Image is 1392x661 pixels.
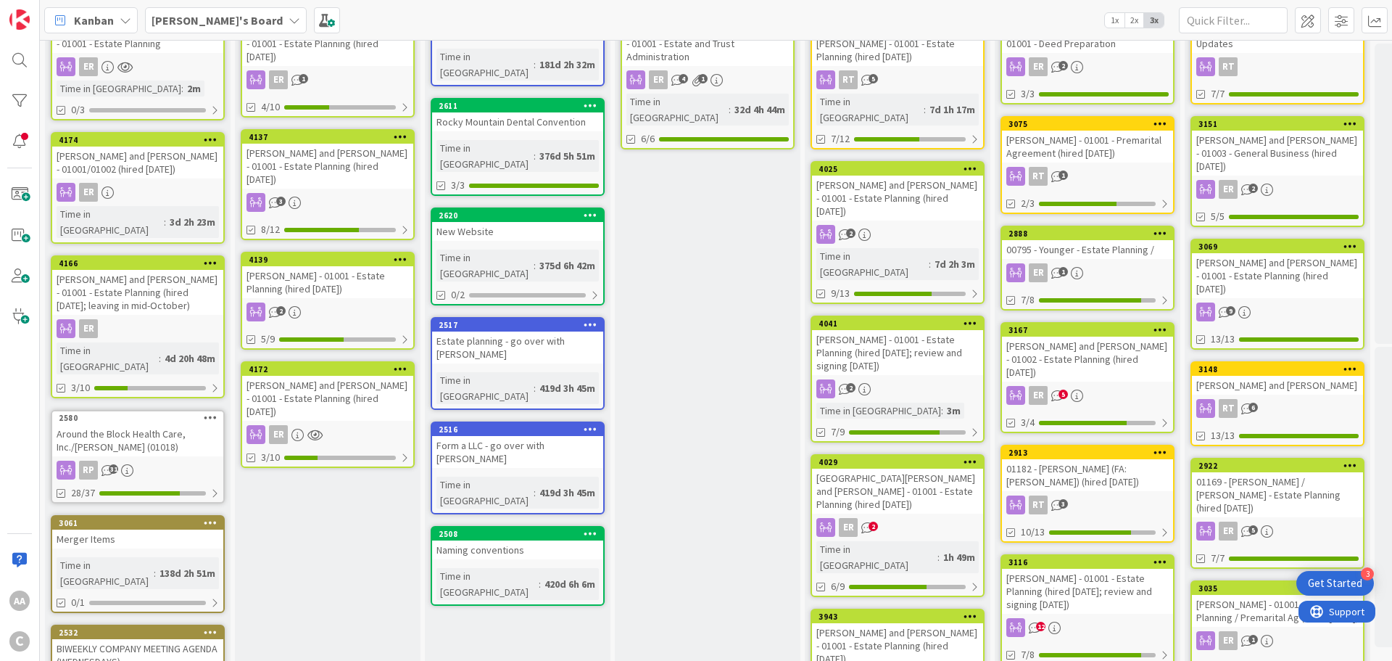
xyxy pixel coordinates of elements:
div: ER [1192,180,1363,199]
div: 3075[PERSON_NAME] - 01001 - Premarital Agreement (hired [DATE]) [1002,118,1173,163]
div: 181d 2h 32m [536,57,599,73]
div: 2532 [52,626,223,639]
div: Time in [GEOGRAPHIC_DATA] [57,81,181,97]
div: 2620New Website [432,209,603,241]
div: 01169 - [PERSON_NAME] / [PERSON_NAME] - Estate Planning (hired [DATE]) [1192,472,1363,517]
span: 1 [1058,171,1068,180]
div: [PERSON_NAME] and [PERSON_NAME] - 01001 - Estate and Trust Administration [622,21,793,66]
div: 4174 [59,135,223,145]
div: 2580 [52,411,223,424]
span: 3/3 [451,178,465,193]
div: 4d 20h 48m [161,350,219,366]
div: 3167 [1008,325,1173,335]
div: 2508Naming conventions [432,527,603,559]
div: 3151[PERSON_NAME] and [PERSON_NAME] - 01003 - General Business (hired [DATE]) [1192,118,1363,176]
div: RT [812,70,983,89]
a: 2580Around the Block Health Care, Inc./[PERSON_NAME] (01018)RP28/37 [51,410,225,504]
span: Support [30,2,66,20]
div: 3943 [812,610,983,623]
div: ER [1219,631,1238,650]
div: [PERSON_NAME] and [PERSON_NAME] - 01002 - Estate Planning (hired [DATE]) [1002,337,1173,382]
div: RP [52,461,223,480]
div: Rocky Mountain Dental Convention [432,112,603,131]
a: 2516Form a LLC - go over with [PERSON_NAME]Time in [GEOGRAPHIC_DATA]:419d 3h 45m [431,422,605,514]
a: 4166[PERSON_NAME] and [PERSON_NAME] - 01001 - Estate Planning (hired [DATE]; leaving in mid-Octob... [51,255,225,398]
a: [PERSON_NAME], Nike & [PERSON_NAME] - 01001 - Estate Planning (hired [DATE])RTTime in [GEOGRAPHIC... [811,7,985,149]
div: [PERSON_NAME] - 01001 - Estate Planning (hired [DATE]) [242,266,413,298]
div: Time in [GEOGRAPHIC_DATA] [816,403,941,419]
div: 3m [943,403,964,419]
div: 4174 [52,134,223,147]
span: 13/13 [1211,332,1235,347]
div: 1h 49m [940,549,979,565]
span: 31 [109,464,118,474]
div: 4025[PERSON_NAME] and [PERSON_NAME] - 01001 - Estate Planning (hired [DATE]) [812,163,983,221]
span: : [534,148,536,164]
span: 1x [1105,13,1124,28]
a: 3151[PERSON_NAME] and [PERSON_NAME] - 01003 - General Business (hired [DATE])ER5/5 [1190,116,1364,227]
div: 4041 [819,319,983,329]
div: 3116[PERSON_NAME] - 01001 - Estate Planning (hired [DATE]; review and signing [DATE]) [1002,556,1173,614]
span: : [924,102,926,118]
span: : [159,350,161,366]
span: 5 [1058,390,1068,399]
span: 3 [1058,499,1068,509]
span: 7/7 [1211,551,1225,566]
span: 1 [1058,267,1068,276]
div: ER [839,518,858,537]
div: Time in [GEOGRAPHIC_DATA] [436,372,534,404]
div: ER [242,425,413,444]
span: 3/10 [71,380,90,395]
div: Time in [GEOGRAPHIC_DATA] [57,206,164,238]
span: : [164,214,166,230]
span: 2/3 [1021,196,1035,211]
div: [PERSON_NAME] - 01001 - Estate Planning (hired [DATE]; review and signing [DATE]) [812,330,983,375]
a: 2620New WebsiteTime in [GEOGRAPHIC_DATA]:375d 6h 42m0/2 [431,208,605,305]
div: 3148 [1192,363,1363,376]
div: 2611 [432,99,603,112]
div: [PERSON_NAME] and [PERSON_NAME] - 01001 - Estate Planning (hired [DATE]) [1192,253,1363,298]
div: Time in [GEOGRAPHIC_DATA] [816,541,937,573]
div: Time in [GEOGRAPHIC_DATA] [436,477,534,509]
div: [PERSON_NAME] and [PERSON_NAME] - 01001 - Estate Planning (hired [DATE]) [812,176,983,221]
a: [PERSON_NAME], POA & HIPAA UpdatesRT7/7 [1190,7,1364,104]
div: Time in [GEOGRAPHIC_DATA] [816,94,924,126]
div: 2517 [432,319,603,332]
div: [PERSON_NAME] and [PERSON_NAME] - 01001/01002 (hired [DATE]) [52,147,223,178]
div: 291301182 - [PERSON_NAME] (FA: [PERSON_NAME]) (hired [DATE]) [1002,446,1173,491]
div: [PERSON_NAME] and [PERSON_NAME] - 01003 - General Business (hired [DATE]) [1192,131,1363,176]
div: ER [1219,522,1238,541]
div: ER [269,70,288,89]
div: 4137 [242,131,413,144]
div: ER [622,70,793,89]
div: 4041 [812,317,983,330]
span: 2x [1124,13,1144,28]
div: 2508 [439,529,603,539]
div: 376d 5h 51m [536,148,599,164]
span: 2 [846,383,855,393]
a: 4174[PERSON_NAME] and [PERSON_NAME] - 01001/01002 (hired [DATE])ERTime in [GEOGRAPHIC_DATA]:3d 2h... [51,132,225,244]
span: 7/7 [1211,86,1225,102]
div: 3116 [1002,556,1173,569]
div: 4172 [249,364,413,374]
div: Naming conventions [432,541,603,559]
div: 375d 6h 42m [536,258,599,274]
div: RT [839,70,858,89]
div: [PERSON_NAME] and [PERSON_NAME] - 01001 - Estate Planning (hired [DATE]) [242,376,413,421]
div: 4166 [52,257,223,270]
div: 3069 [1192,240,1363,253]
div: 419d 3h 45m [536,485,599,501]
div: 4174[PERSON_NAME] and [PERSON_NAME] - 01001/01002 (hired [DATE]) [52,134,223,178]
div: 2913 [1008,448,1173,458]
div: [PERSON_NAME] - 01001 - Estate Planning / Premarital Ag (hired [DATE]) [1192,595,1363,627]
div: RT [1002,167,1173,186]
span: : [534,485,536,501]
div: Time in [GEOGRAPHIC_DATA] [436,49,534,81]
div: 2517Estate planning - go over with [PERSON_NAME] [432,319,603,364]
a: [PERSON_NAME] Law Offices, P.C. - 01001 - Deed PreparationER3/3 [1000,7,1174,104]
div: 3 [1361,567,1374,580]
span: 6/6 [641,131,655,147]
div: ER [269,425,288,444]
div: 3148[PERSON_NAME] and [PERSON_NAME] [1192,363,1363,395]
div: Time in [GEOGRAPHIC_DATA] [436,140,534,172]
